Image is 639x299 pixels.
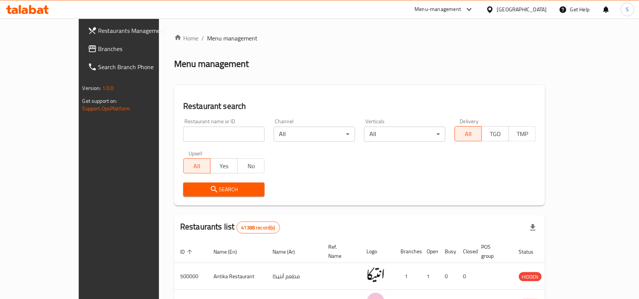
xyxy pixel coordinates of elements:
span: Version: [83,83,101,93]
h2: Menu management [174,58,249,70]
span: Branches [98,44,179,53]
th: Open [421,240,439,263]
span: All [187,161,207,172]
a: Home [174,34,198,43]
button: No [237,158,265,174]
h2: Restaurant search [183,101,536,112]
th: Closed [457,240,475,263]
span: Status [519,247,544,256]
td: مطعم أنتيكا [267,263,322,290]
label: Delivery [460,119,479,124]
nav: breadcrumb [174,34,545,43]
span: All [458,129,479,139]
div: [GEOGRAPHIC_DATA] [497,5,547,14]
span: 1.0.0 [102,83,114,93]
span: Get support on: [83,96,117,106]
span: No [241,161,262,172]
a: Support.OpsPlatform [83,104,131,113]
button: TGO [482,126,509,141]
button: All [455,126,482,141]
div: Menu-management [415,5,461,14]
td: 1 [421,263,439,290]
img: Antika Restaurant [366,265,385,284]
th: Logo [360,240,394,263]
span: Yes [214,161,234,172]
a: Search Branch Phone [82,58,185,76]
td: 500000 [174,263,207,290]
div: All [274,127,355,142]
td: Antika Restaurant [207,263,267,290]
div: Export file [524,218,542,237]
span: Menu management [207,34,257,43]
a: Restaurants Management [82,22,185,40]
th: Busy [439,240,457,263]
span: POS group [482,242,504,260]
h2: Restaurants list [180,221,280,234]
span: Name (En) [214,247,247,256]
td: 1 [394,263,421,290]
button: Yes [210,158,237,174]
span: Name (Ar) [273,247,305,256]
button: Search [183,183,265,197]
span: 41388 record(s) [237,224,280,231]
li: / [201,34,204,43]
span: S [626,5,629,14]
span: Search [189,185,259,194]
td: 0 [439,263,457,290]
span: TGO [485,129,506,139]
div: All [364,127,446,142]
div: Total records count [237,222,280,234]
span: Ref. Name [328,242,351,260]
span: Search Branch Phone [98,62,179,71]
span: HIDDEN [519,273,542,281]
span: ID [180,247,195,256]
span: TMP [512,129,533,139]
a: Branches [82,40,185,58]
button: All [183,158,210,174]
span: Restaurants Management [98,26,179,35]
label: Upsell [189,151,203,156]
td: 0 [457,263,475,290]
th: Branches [394,240,421,263]
input: Search for restaurant name or ID.. [183,127,265,142]
button: TMP [509,126,536,141]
